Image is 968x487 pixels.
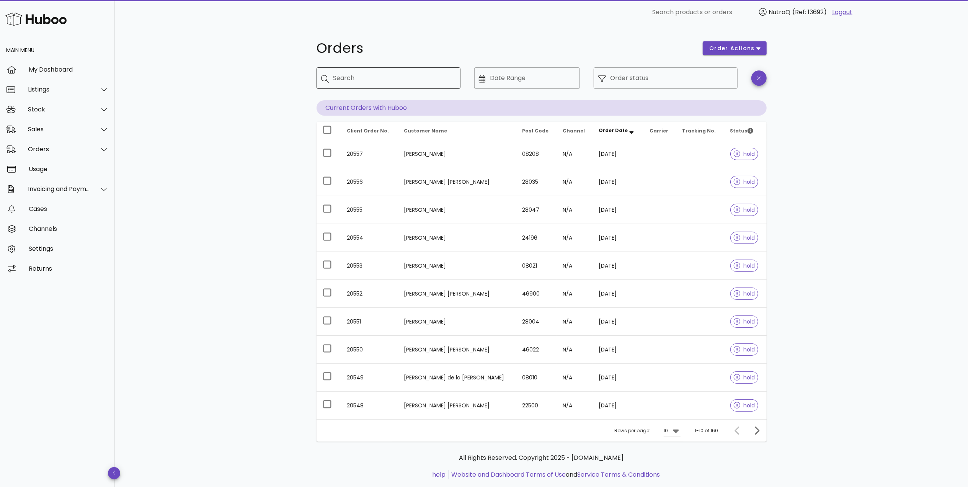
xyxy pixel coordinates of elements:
[341,280,398,308] td: 20552
[341,224,398,252] td: 20554
[341,168,398,196] td: 20556
[734,403,755,408] span: hold
[557,196,593,224] td: N/A
[516,168,557,196] td: 28035
[341,392,398,419] td: 20548
[563,127,585,134] span: Channel
[398,168,516,196] td: [PERSON_NAME] [PERSON_NAME]
[29,66,109,73] div: My Dashboard
[593,364,643,392] td: [DATE]
[599,127,628,134] span: Order Date
[593,392,643,419] td: [DATE]
[557,252,593,280] td: N/A
[730,127,753,134] span: Status
[29,165,109,173] div: Usage
[734,263,755,268] span: hold
[593,140,643,168] td: [DATE]
[28,106,90,113] div: Stock
[451,470,566,479] a: Website and Dashboard Terms of Use
[682,127,716,134] span: Tracking No.
[557,364,593,392] td: N/A
[5,11,67,27] img: Huboo Logo
[341,196,398,224] td: 20555
[432,470,446,479] a: help
[593,252,643,280] td: [DATE]
[323,453,761,462] p: All Rights Reserved. Copyright 2025 - [DOMAIN_NAME]
[557,308,593,336] td: N/A
[341,122,398,140] th: Client Order No.
[734,375,755,380] span: hold
[557,168,593,196] td: N/A
[734,347,755,352] span: hold
[317,41,694,55] h1: Orders
[29,245,109,252] div: Settings
[593,196,643,224] td: [DATE]
[29,265,109,272] div: Returns
[557,140,593,168] td: N/A
[557,224,593,252] td: N/A
[398,392,516,419] td: [PERSON_NAME] [PERSON_NAME]
[516,122,557,140] th: Post Code
[516,336,557,364] td: 46022
[398,336,516,364] td: [PERSON_NAME] [PERSON_NAME]
[398,308,516,336] td: [PERSON_NAME]
[593,224,643,252] td: [DATE]
[516,140,557,168] td: 08208
[593,280,643,308] td: [DATE]
[557,280,593,308] td: N/A
[516,280,557,308] td: 46900
[557,336,593,364] td: N/A
[522,127,548,134] span: Post Code
[28,185,90,193] div: Invoicing and Payments
[516,364,557,392] td: 08010
[449,470,660,479] li: and
[734,207,755,212] span: hold
[593,308,643,336] td: [DATE]
[650,127,668,134] span: Carrier
[28,126,90,133] div: Sales
[832,8,852,17] a: Logout
[709,44,755,52] span: order actions
[347,127,389,134] span: Client Order No.
[664,427,668,434] div: 10
[398,196,516,224] td: [PERSON_NAME]
[734,291,755,296] span: hold
[593,168,643,196] td: [DATE]
[398,280,516,308] td: [PERSON_NAME] [PERSON_NAME]
[664,425,681,437] div: 10Rows per page:
[593,122,643,140] th: Order Date: Sorted descending. Activate to remove sorting.
[398,224,516,252] td: [PERSON_NAME]
[516,224,557,252] td: 24196
[341,140,398,168] td: 20557
[557,122,593,140] th: Channel
[341,336,398,364] td: 20550
[750,424,764,438] button: Next page
[29,205,109,212] div: Cases
[695,427,718,434] div: 1-10 of 160
[643,122,676,140] th: Carrier
[398,252,516,280] td: [PERSON_NAME]
[341,364,398,392] td: 20549
[398,122,516,140] th: Customer Name
[557,392,593,419] td: N/A
[724,122,767,140] th: Status
[516,308,557,336] td: 28004
[28,145,90,153] div: Orders
[615,420,681,442] div: Rows per page:
[734,179,755,185] span: hold
[516,196,557,224] td: 28047
[676,122,724,140] th: Tracking No.
[516,392,557,419] td: 22500
[317,100,767,116] p: Current Orders with Huboo
[792,8,827,16] span: (Ref: 13692)
[398,364,516,392] td: [PERSON_NAME] de la [PERSON_NAME]
[734,151,755,157] span: hold
[28,86,90,93] div: Listings
[769,8,790,16] span: NutraQ
[341,252,398,280] td: 20553
[593,336,643,364] td: [DATE]
[516,252,557,280] td: 08021
[703,41,766,55] button: order actions
[341,308,398,336] td: 20551
[577,470,660,479] a: Service Terms & Conditions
